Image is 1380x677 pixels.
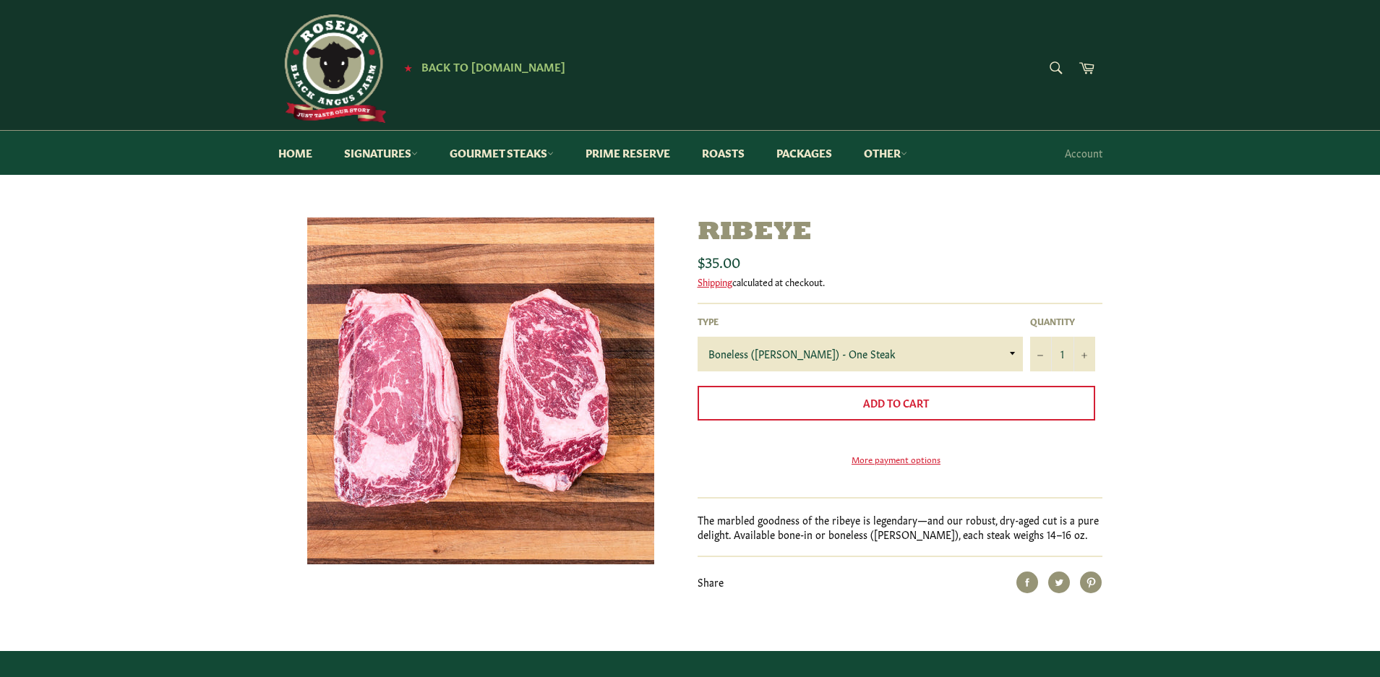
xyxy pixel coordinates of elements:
label: Quantity [1030,315,1095,327]
a: Shipping [698,275,732,288]
span: Add to Cart [863,395,929,410]
a: Account [1058,131,1110,174]
img: Ribeye [307,217,654,564]
a: Gourmet Steaks [435,131,568,175]
span: $35.00 [698,251,740,271]
a: Home [264,131,327,175]
a: Signatures [330,131,432,175]
a: ★ Back to [DOMAIN_NAME] [397,61,565,73]
span: ★ [404,61,412,73]
a: Prime Reserve [571,131,685,175]
a: Packages [762,131,847,175]
a: Roasts [687,131,759,175]
span: Back to [DOMAIN_NAME] [421,59,565,74]
button: Add to Cart [698,386,1095,421]
button: Reduce item quantity by one [1030,337,1052,371]
p: The marbled goodness of the ribeye is legendary—and our robust, dry-aged cut is a pure delight. A... [698,513,1102,541]
span: Share [698,574,724,589]
a: Other [849,131,922,175]
img: Roseda Beef [278,14,387,123]
a: More payment options [698,453,1095,465]
h1: Ribeye [698,217,1102,249]
label: Type [698,315,1023,327]
button: Increase item quantity by one [1073,337,1095,371]
div: calculated at checkout. [698,275,1102,288]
